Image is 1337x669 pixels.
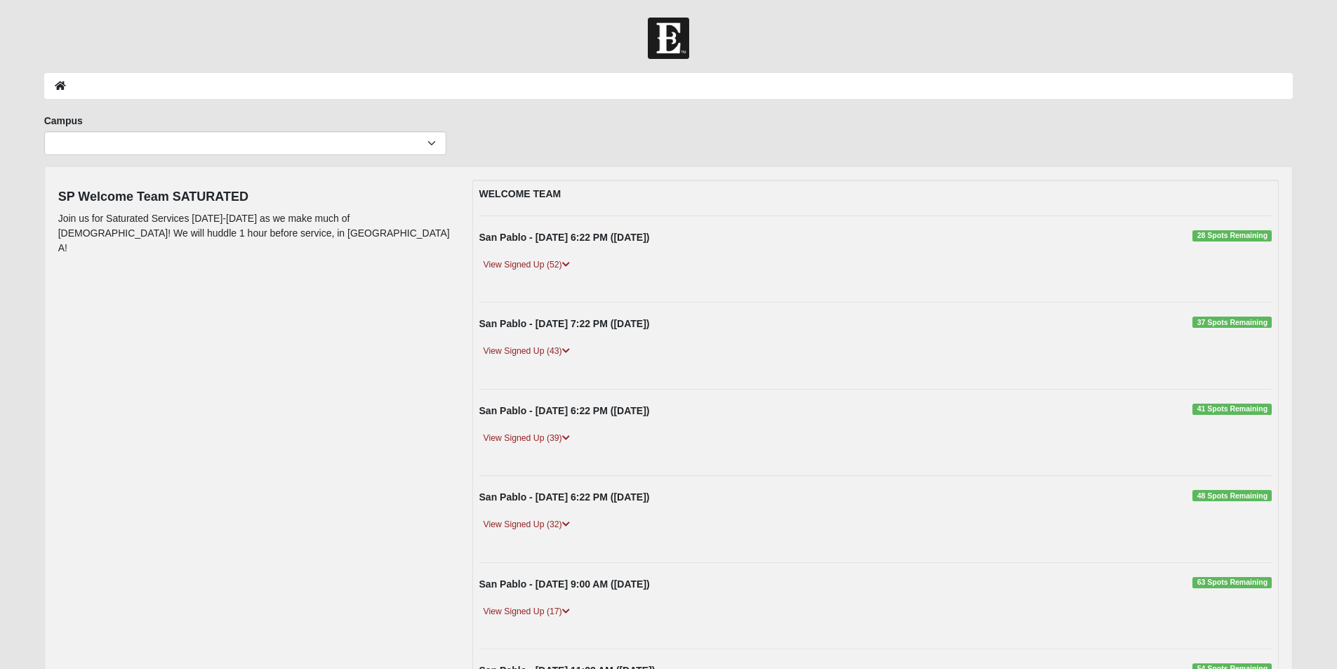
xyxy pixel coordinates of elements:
a: View Signed Up (43) [479,344,574,359]
h4: SP Welcome Team SATURATED [58,190,451,205]
img: Church of Eleven22 Logo [648,18,689,59]
a: View Signed Up (32) [479,517,574,532]
a: View Signed Up (17) [479,604,574,619]
a: View Signed Up (52) [479,258,574,272]
label: Campus [44,114,83,128]
span: 37 Spots Remaining [1192,317,1272,328]
span: 48 Spots Remaining [1192,490,1272,501]
strong: San Pablo - [DATE] 7:22 PM ([DATE]) [479,318,650,329]
a: View Signed Up (39) [479,431,574,446]
span: 28 Spots Remaining [1192,230,1272,241]
strong: San Pablo - [DATE] 6:22 PM ([DATE]) [479,405,650,416]
span: 41 Spots Remaining [1192,404,1272,415]
p: Join us for Saturated Services [DATE]-[DATE] as we make much of [DEMOGRAPHIC_DATA]! We will huddl... [58,211,451,256]
strong: WELCOME TEAM [479,188,561,199]
strong: San Pablo - [DATE] 9:00 AM ([DATE]) [479,578,650,590]
strong: San Pablo - [DATE] 6:22 PM ([DATE]) [479,491,650,503]
span: 63 Spots Remaining [1192,577,1272,588]
strong: San Pablo - [DATE] 6:22 PM ([DATE]) [479,232,650,243]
